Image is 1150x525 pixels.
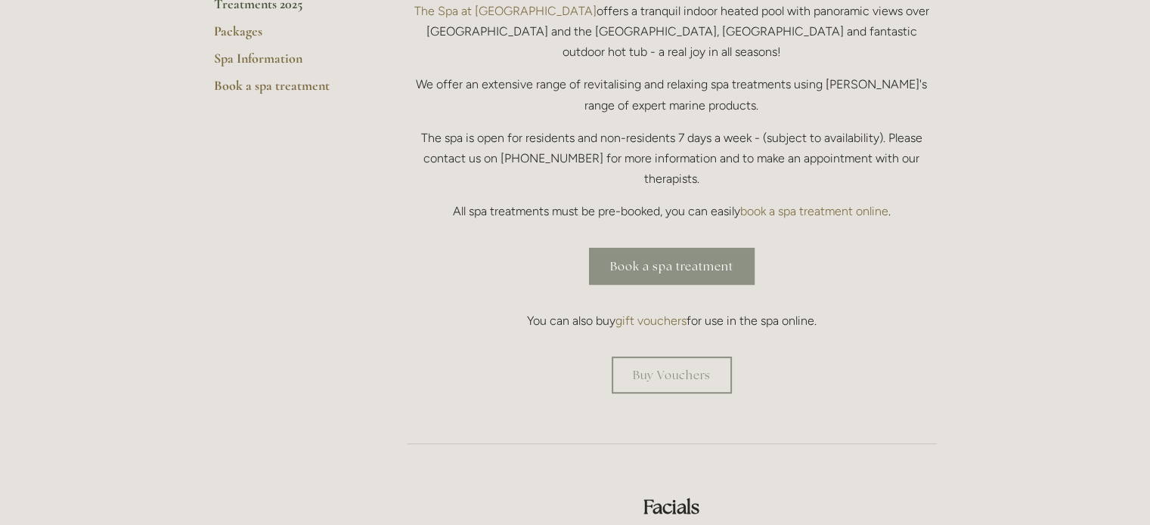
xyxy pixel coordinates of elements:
[214,23,358,50] a: Packages
[407,310,937,331] p: You can also buy for use in the spa online.
[612,357,732,394] a: Buy Vouchers
[615,313,687,328] a: gift vouchers
[214,50,358,77] a: Spa Information
[414,4,597,18] a: The Spa at [GEOGRAPHIC_DATA]
[589,248,755,285] a: Book a spa treatment
[407,1,937,63] p: offers a tranquil indoor heated pool with panoramic views over [GEOGRAPHIC_DATA] and the [GEOGRAP...
[643,495,699,519] strong: Facials
[407,201,937,221] p: All spa treatments must be pre-booked, you can easily .
[214,77,358,104] a: Book a spa treatment
[740,204,888,218] a: book a spa treatment online
[407,128,937,190] p: The spa is open for residents and non-residents 7 days a week - (subject to availability). Please...
[407,74,937,115] p: We offer an extensive range of revitalising and relaxing spa treatments using [PERSON_NAME]'s ran...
